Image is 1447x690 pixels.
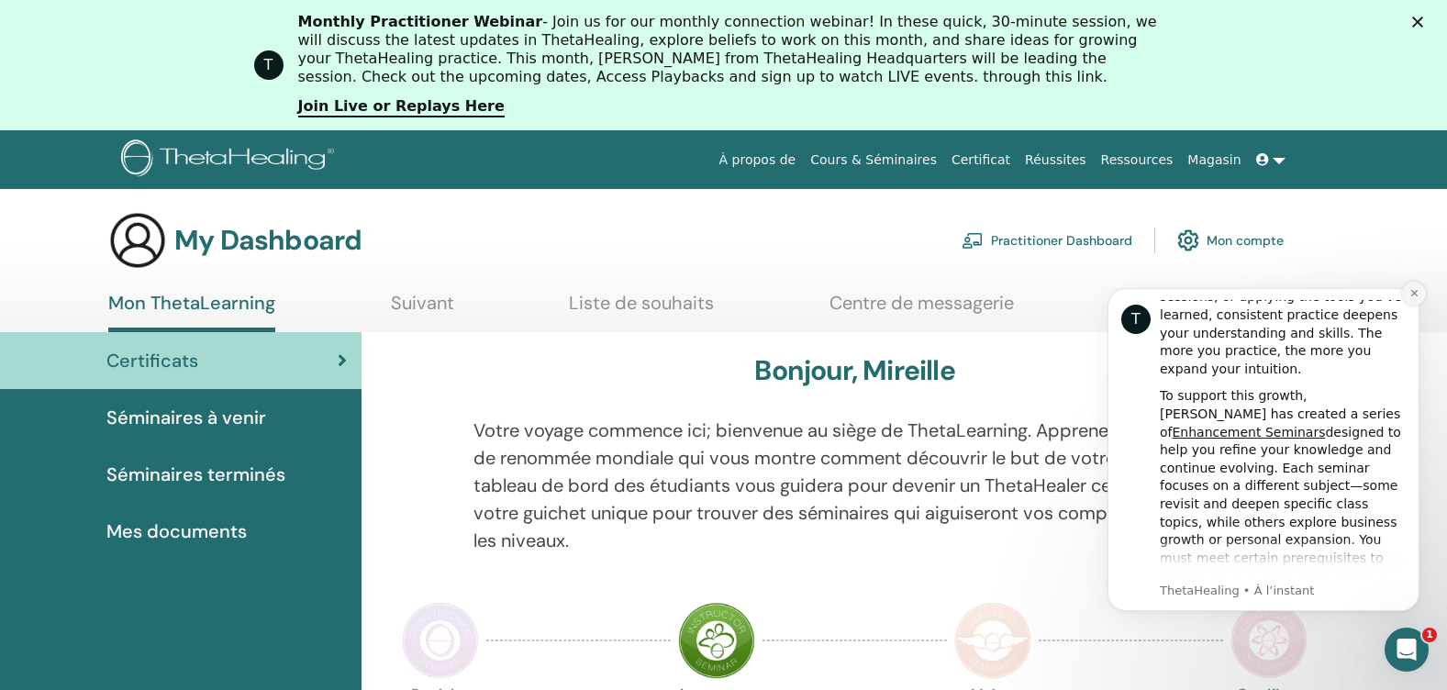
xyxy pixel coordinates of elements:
[402,602,479,679] img: Practitioner
[298,97,505,117] a: Join Live or Replays Here
[569,292,714,328] a: Liste de souhaits
[754,354,954,387] h3: Bonjour, Mireille
[121,139,340,181] img: logo.png
[962,220,1132,261] a: Practitioner Dashboard
[962,232,984,249] img: chalkboard-teacher.svg
[108,211,167,270] img: generic-user-icon.jpg
[1094,143,1181,177] a: Ressources
[298,13,543,30] b: Monthly Practitioner Webinar
[803,143,944,177] a: Cours & Séminaires
[298,13,1164,86] div: - Join us for our monthly connection webinar! In these quick, 30-minute session, we will discuss ...
[254,50,284,80] div: Profile image for ThetaHealing
[1018,143,1093,177] a: Réussites
[1412,17,1430,28] div: Fermer
[1080,261,1447,640] iframe: Intercom notifications message
[678,602,755,679] img: Instructor
[1385,628,1429,672] iframe: Intercom live chat
[1180,143,1248,177] a: Magasin
[391,292,454,328] a: Suivant
[106,517,247,545] span: Mes documents
[106,347,198,374] span: Certificats
[174,224,362,257] h3: My Dashboard
[108,292,275,332] a: Mon ThetaLearning
[712,143,804,177] a: À propos de
[1177,225,1199,256] img: cog.svg
[106,404,266,431] span: Séminaires à venir
[954,602,1031,679] img: Master
[473,417,1236,554] p: Votre voyage commence ici; bienvenue au siège de ThetaLearning. Apprenez la technique de renommée...
[829,292,1014,328] a: Centre de messagerie
[944,143,1018,177] a: Certificat
[1422,628,1437,642] span: 1
[1230,602,1308,679] img: Certificate of Science
[1177,220,1284,261] a: Mon compte
[106,461,285,488] span: Séminaires terminés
